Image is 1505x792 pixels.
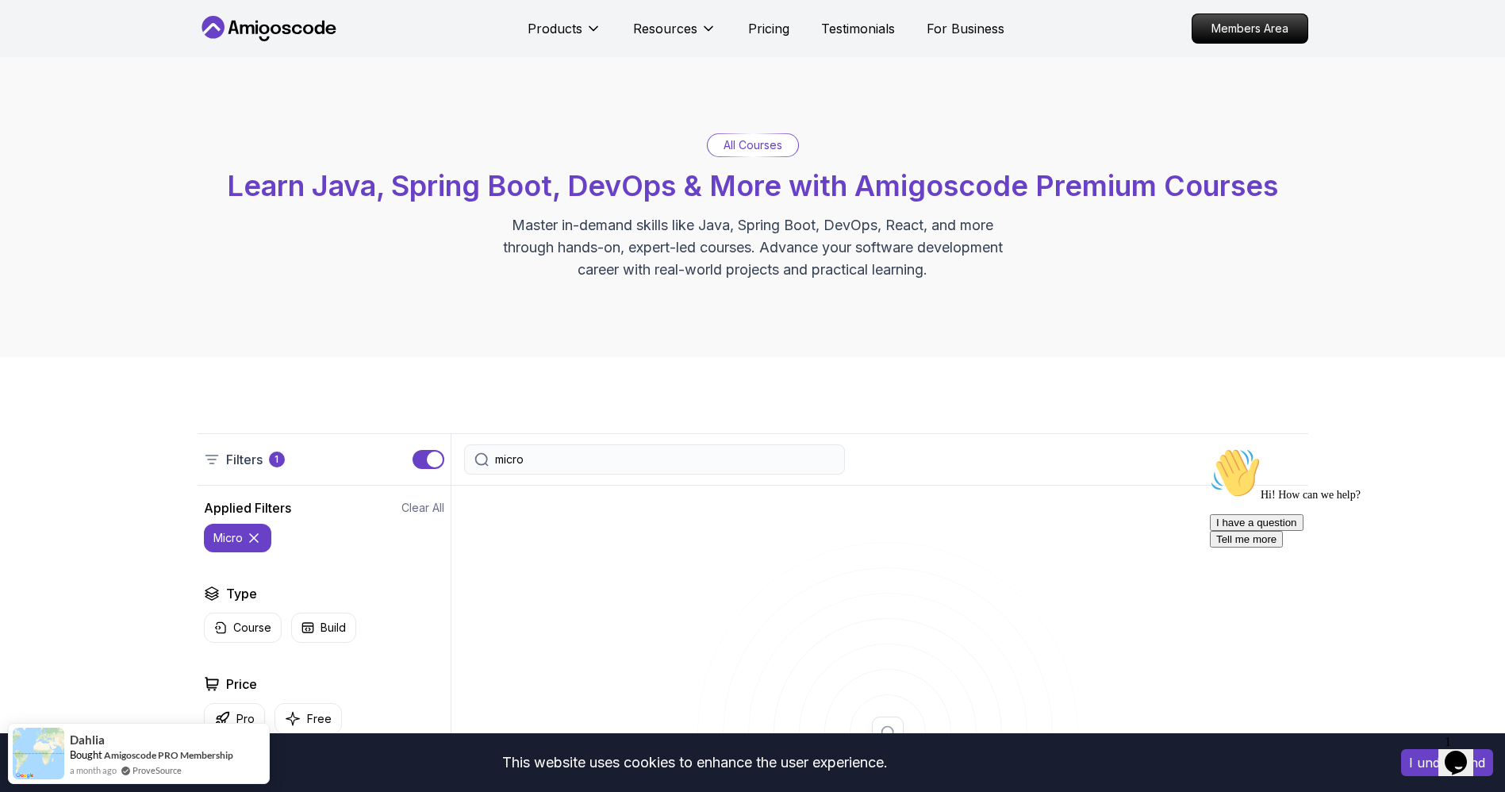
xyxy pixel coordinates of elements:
[6,48,157,60] span: Hi! How can we help?
[204,524,271,552] button: micro
[307,711,332,727] p: Free
[236,711,255,727] p: Pro
[204,703,265,734] button: Pro
[1438,729,1489,776] iframe: chat widget
[1204,441,1489,721] iframe: chat widget
[213,530,243,546] p: micro
[1401,749,1493,776] button: Accept cookies
[204,498,291,517] h2: Applied Filters
[927,19,1004,38] a: For Business
[724,137,782,153] p: All Courses
[233,620,271,636] p: Course
[104,749,233,761] a: Amigoscode PRO Membership
[528,19,601,51] button: Products
[486,214,1019,281] p: Master in-demand skills like Java, Spring Boot, DevOps, React, and more through hands-on, expert-...
[748,19,789,38] a: Pricing
[13,728,64,779] img: provesource social proof notification image
[495,452,835,467] input: Search Java, React, Spring boot ...
[275,453,278,466] p: 1
[132,763,182,777] a: ProveSource
[275,703,342,734] button: Free
[401,500,444,516] button: Clear All
[226,450,263,469] p: Filters
[633,19,697,38] p: Resources
[6,6,57,57] img: :wave:
[1192,13,1308,44] a: Members Area
[226,675,257,694] h2: Price
[6,73,100,90] button: I have a question
[227,168,1278,203] span: Learn Java, Spring Boot, DevOps & More with Amigoscode Premium Courses
[821,19,895,38] a: Testimonials
[6,90,79,106] button: Tell me more
[633,19,716,51] button: Resources
[204,613,282,643] button: Course
[226,584,257,603] h2: Type
[6,6,292,106] div: 👋Hi! How can we help?I have a questionTell me more
[321,620,346,636] p: Build
[70,733,105,747] span: Dahlia
[70,763,117,777] span: a month ago
[12,745,1377,780] div: This website uses cookies to enhance the user experience.
[70,748,102,761] span: Bought
[291,613,356,643] button: Build
[528,19,582,38] p: Products
[1192,14,1307,43] p: Members Area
